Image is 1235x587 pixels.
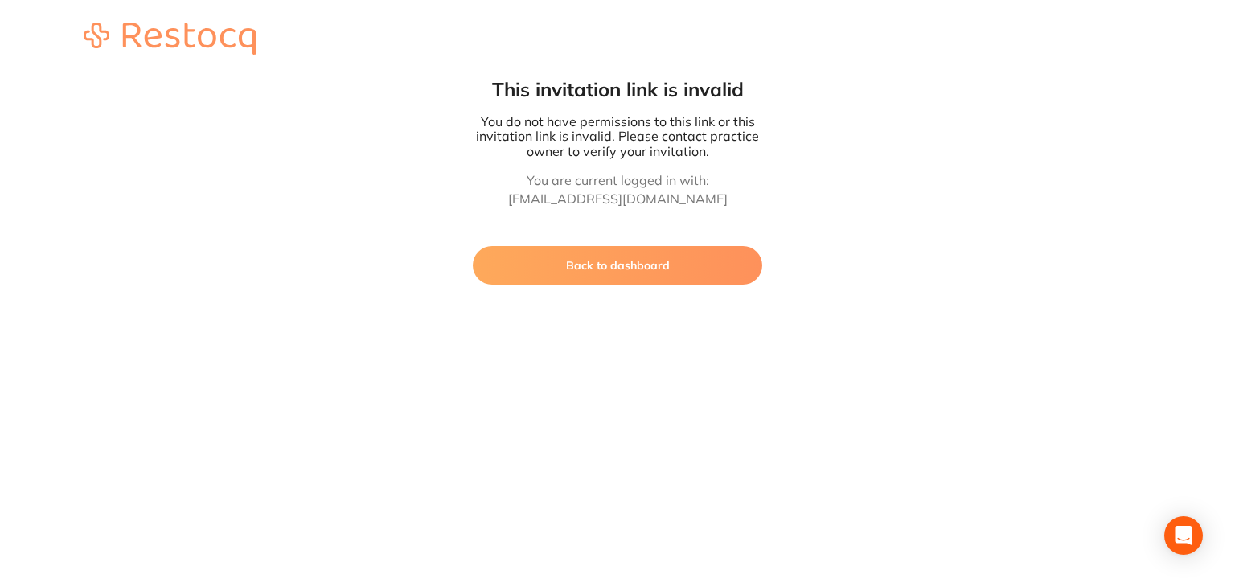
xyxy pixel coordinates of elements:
p: You do not have permissions to this link or this invitation link is invalid. Please contact pract... [473,114,762,158]
p: You are current logged in with: [EMAIL_ADDRESS][DOMAIN_NAME] [473,171,762,207]
h1: This invitation link is invalid [473,77,762,101]
button: Back to dashboard [473,246,762,285]
div: Open Intercom Messenger [1164,516,1203,555]
img: restocq_logo.svg [84,23,256,55]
